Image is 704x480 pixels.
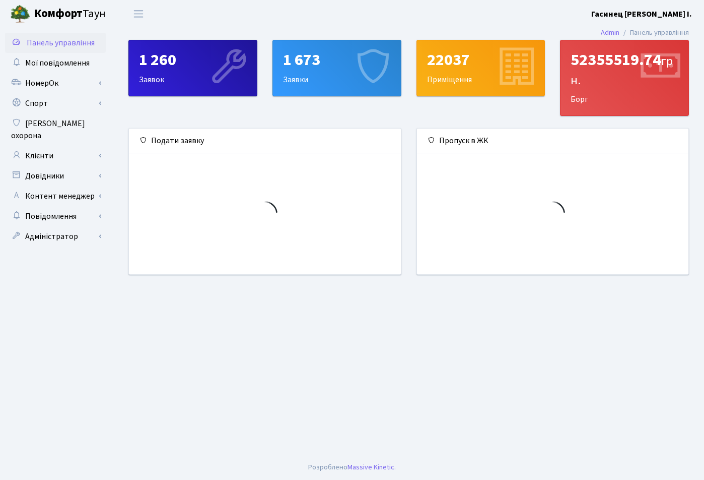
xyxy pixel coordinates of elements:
button: Переключити навігацію [126,6,151,22]
a: Клієнти [5,146,106,166]
a: Контент менеджер [5,186,106,206]
div: Розроблено . [308,462,396,473]
div: Пропуск в ЖК [417,129,689,153]
b: Гасинец [PERSON_NAME] I. [591,9,692,20]
div: Заявки [273,40,401,96]
div: Заявок [129,40,257,96]
a: Мої повідомлення [5,53,106,73]
a: Адміністратор [5,226,106,247]
a: Admin [601,27,619,38]
a: [PERSON_NAME] охорона [5,113,106,146]
span: Таун [34,6,106,23]
a: Спорт [5,93,106,113]
div: 1 673 [283,50,391,70]
a: 1 673Заявки [272,40,401,96]
a: НомерОк [5,73,106,93]
nav: breadcrumb [586,22,704,43]
a: Гасинец [PERSON_NAME] I. [591,8,692,20]
a: 22037Приміщення [416,40,545,96]
li: Панель управління [619,27,689,38]
img: logo.png [10,4,30,24]
a: Повідомлення [5,206,106,226]
a: 1 260Заявок [128,40,257,96]
span: Мої повідомлення [25,57,90,69]
div: 1 260 [139,50,247,70]
div: Подати заявку [129,129,401,153]
a: Довідники [5,166,106,186]
div: Борг [560,40,688,115]
a: Massive Kinetic [347,462,394,472]
b: Комфорт [34,6,83,22]
div: Приміщення [417,40,545,96]
span: Панель управління [27,37,95,48]
a: Панель управління [5,33,106,53]
div: 22037 [427,50,535,70]
div: 52355519.74 [571,50,678,89]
